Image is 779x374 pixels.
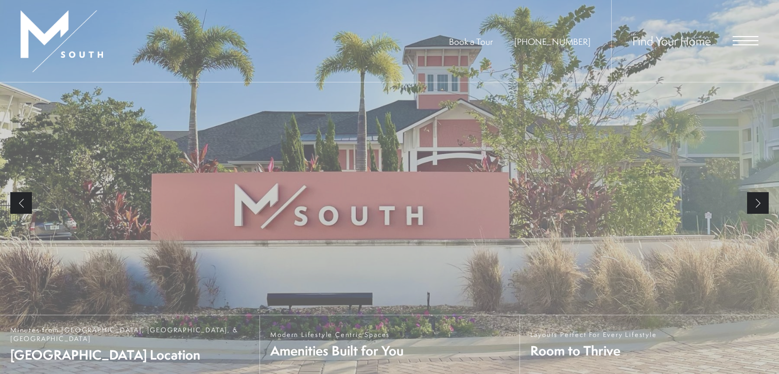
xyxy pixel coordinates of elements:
span: Amenities Built for You [270,342,404,360]
span: [GEOGRAPHIC_DATA] Location [10,346,249,364]
span: Room to Thrive [530,342,657,360]
a: Layouts Perfect For Every Lifestyle [520,315,779,374]
a: Find Your Home [632,32,711,49]
span: Layouts Perfect For Every Lifestyle [530,330,657,339]
a: Book a Tour [449,36,493,47]
span: Minutes from [GEOGRAPHIC_DATA], [GEOGRAPHIC_DATA], & [GEOGRAPHIC_DATA] [10,326,249,343]
a: Modern Lifestyle Centric Spaces [259,315,519,374]
button: Open Menu [733,36,758,45]
a: Previous [10,192,32,214]
a: Next [747,192,769,214]
a: Call Us at 813-570-8014 [514,36,591,47]
img: MSouth [21,10,103,72]
span: Modern Lifestyle Centric Spaces [270,330,404,339]
span: [PHONE_NUMBER] [514,36,591,47]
